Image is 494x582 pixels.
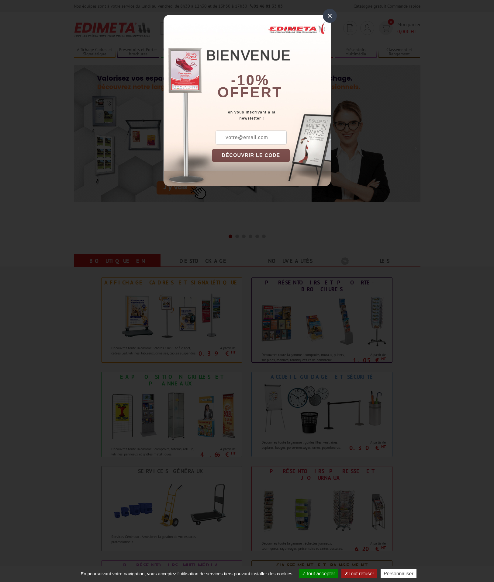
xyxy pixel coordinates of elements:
[231,72,269,88] b: -10%
[216,131,287,145] input: votre@email.com
[212,109,331,121] div: en vous inscrivant à la newsletter !
[78,571,295,576] span: En poursuivant votre navigation, vous acceptez l'utilisation de services tiers pouvant installer ...
[341,569,377,578] button: Tout refuser
[217,84,282,100] font: offert
[299,569,338,578] button: Tout accepter
[381,569,416,578] button: Personnaliser (fenêtre modale)
[323,9,337,23] div: ×
[212,149,290,162] button: DÉCOUVRIR LE CODE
